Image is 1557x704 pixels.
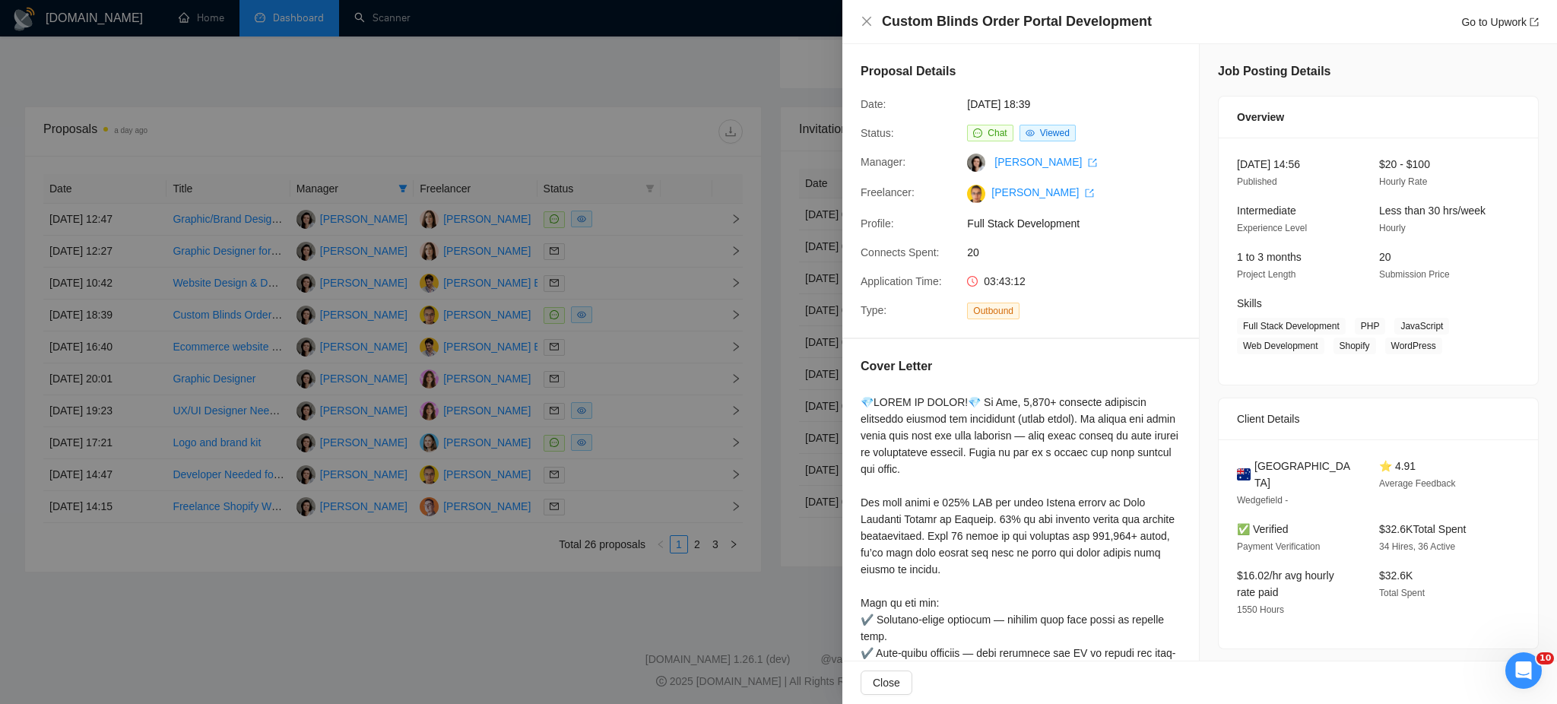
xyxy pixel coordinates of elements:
span: Payment Verification [1237,541,1320,552]
span: export [1085,189,1094,198]
span: ✅ Verified [1237,523,1289,535]
span: Average Feedback [1379,478,1456,489]
h5: Cover Letter [861,357,932,376]
span: $32.6K [1379,569,1413,582]
span: [DATE] 14:56 [1237,158,1300,170]
span: Full Stack Development [967,215,1195,232]
img: 🇦🇺 [1237,466,1251,483]
span: Submission Price [1379,269,1450,280]
span: Published [1237,176,1277,187]
span: [DATE] 18:39 [967,96,1195,113]
span: 10 [1536,652,1554,664]
span: Overview [1237,109,1284,125]
h4: Custom Blinds Order Portal Development [882,12,1152,31]
span: $16.02/hr avg hourly rate paid [1237,569,1334,598]
span: Type: [861,304,886,316]
span: Freelancer: [861,186,915,198]
span: Application Time: [861,275,942,287]
span: Intermediate [1237,205,1296,217]
span: Manager: [861,156,905,168]
h5: Proposal Details [861,62,956,81]
span: 34 Hires, 36 Active [1379,541,1455,552]
span: Hourly [1379,223,1406,233]
span: eye [1026,128,1035,138]
span: WordPress [1385,338,1442,354]
div: Client Details [1237,398,1520,439]
span: PHP [1355,318,1386,335]
a: [PERSON_NAME] export [991,186,1094,198]
span: 03:43:12 [984,275,1026,287]
img: c1awRfy-_TGqy_QmeA56XV8mJOXoSdeRoQmUTdW33mZiQfIgpYlQIKPiVh5n4nl6mu [967,185,985,203]
span: Chat [988,128,1007,138]
span: Viewed [1040,128,1070,138]
span: Status: [861,127,894,139]
span: Total Spent [1379,588,1425,598]
span: 20 [1379,251,1391,263]
a: Go to Upworkexport [1461,16,1539,28]
span: Skills [1237,297,1262,309]
a: [PERSON_NAME] export [994,156,1097,168]
h5: Job Posting Details [1218,62,1330,81]
span: [GEOGRAPHIC_DATA] [1254,458,1355,491]
span: JavaScript [1394,318,1449,335]
span: Experience Level [1237,223,1307,233]
span: Less than 30 hrs/week [1379,205,1486,217]
span: 1550 Hours [1237,604,1284,615]
span: message [973,128,982,138]
span: Wedgefield - [1237,495,1288,506]
span: ⭐ 4.91 [1379,460,1416,472]
span: $32.6K Total Spent [1379,523,1466,535]
span: 1 to 3 months [1237,251,1302,263]
span: Web Development [1237,338,1324,354]
iframe: Intercom live chat [1505,652,1542,689]
span: Full Stack Development [1237,318,1346,335]
span: export [1530,17,1539,27]
span: Date: [861,98,886,110]
span: Close [873,674,900,691]
span: Connects Spent: [861,246,940,258]
span: Hourly Rate [1379,176,1427,187]
span: Outbound [967,303,1020,319]
button: Close [861,15,873,28]
span: $20 - $100 [1379,158,1430,170]
span: clock-circle [967,276,978,287]
button: Close [861,671,912,695]
span: Profile: [861,217,894,230]
span: Project Length [1237,269,1295,280]
span: close [861,15,873,27]
span: export [1088,158,1097,167]
span: 20 [967,244,1195,261]
span: Shopify [1333,338,1376,354]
